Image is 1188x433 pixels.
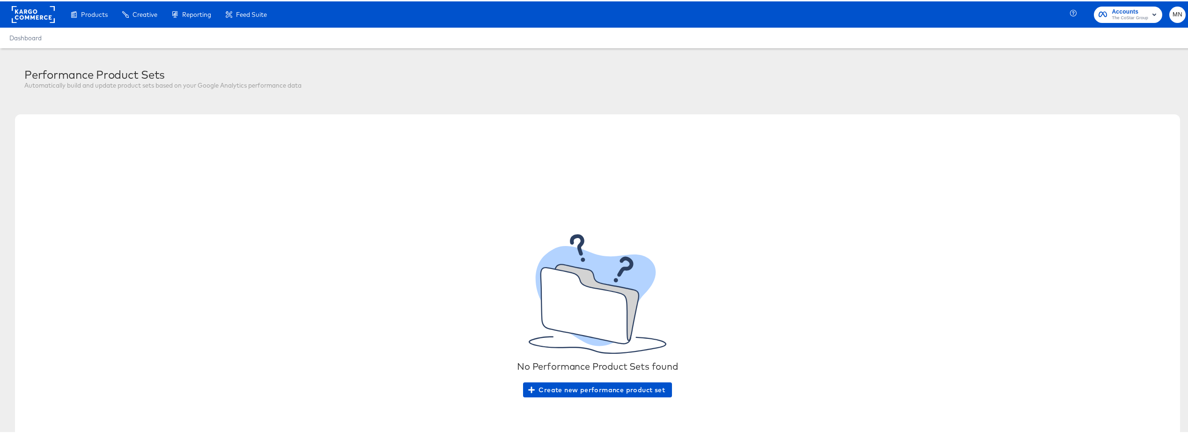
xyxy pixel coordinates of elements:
span: Reporting [182,9,211,17]
button: Create new performance product set [523,381,672,396]
div: Automatically build and update product sets based on your Google Analytics performance data [24,80,302,89]
span: MN [1173,8,1182,19]
span: The CoStar Group [1112,13,1148,21]
span: Feed Suite [236,9,267,17]
span: Accounts [1112,6,1148,15]
span: Products [81,9,108,17]
span: Create new performance product set [530,383,665,395]
div: Performance Product Sets [24,67,302,80]
a: Dashboard [9,33,42,40]
div: No Performance Product Sets found [517,359,678,371]
button: MN [1169,5,1186,22]
span: Creative [133,9,157,17]
button: AccountsThe CoStar Group [1094,5,1162,22]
